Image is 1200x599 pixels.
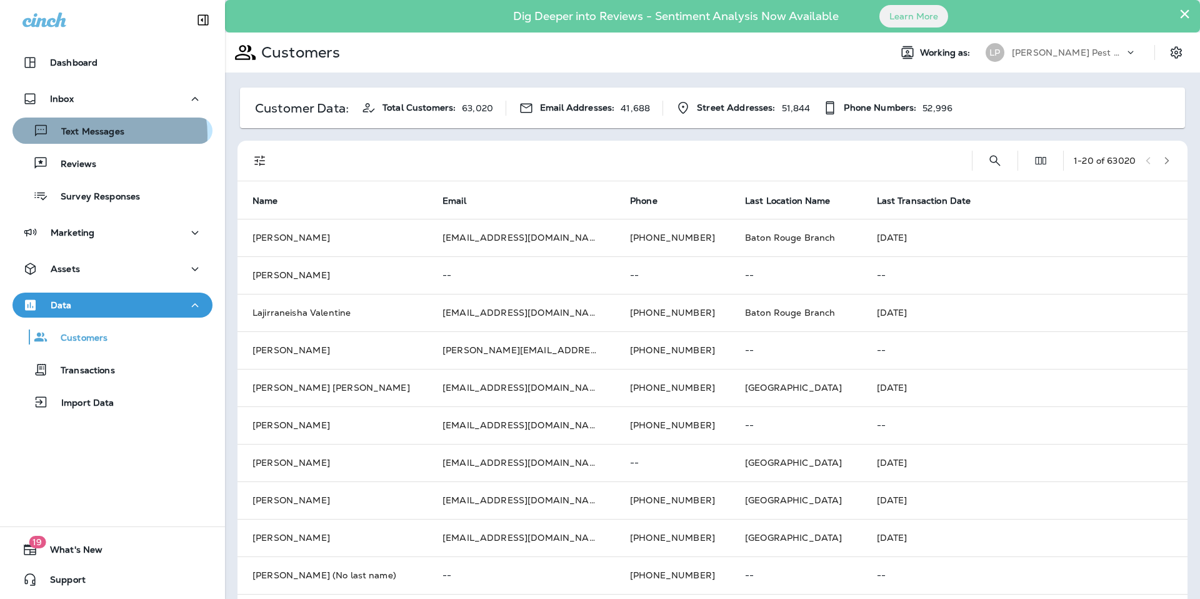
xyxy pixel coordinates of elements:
div: 1 - 20 of 63020 [1074,156,1136,166]
p: Import Data [49,398,114,410]
td: [EMAIL_ADDRESS][DOMAIN_NAME] [427,369,615,406]
p: Assets [51,264,80,274]
span: Street Addresses: [697,103,775,113]
button: Collapse Sidebar [186,8,221,33]
span: [GEOGRAPHIC_DATA] [745,495,842,506]
p: 52,996 [922,103,952,113]
td: [DATE] [862,444,1188,481]
p: 41,688 [621,103,650,113]
td: [PHONE_NUMBER] [615,556,730,594]
td: [EMAIL_ADDRESS][DOMAIN_NAME] [427,444,615,481]
p: Customer Data: [255,103,349,113]
p: -- [442,570,600,580]
span: What's New [37,545,102,560]
td: [PHONE_NUMBER] [615,519,730,556]
span: Baton Rouge Branch [745,307,836,318]
p: -- [442,270,600,280]
button: Settings [1165,41,1187,64]
button: 19What's New [12,537,212,562]
td: Lajirraneisha Valentine [237,294,427,331]
span: Phone Numbers: [844,103,916,113]
td: [DATE] [862,481,1188,519]
span: Email [442,195,482,206]
p: -- [745,345,847,355]
p: -- [877,345,1173,355]
td: [PHONE_NUMBER] [615,219,730,256]
span: 19 [29,536,46,548]
span: Name [252,196,278,206]
p: -- [877,270,1173,280]
td: [DATE] [862,519,1188,556]
p: Transactions [48,365,115,377]
button: Import Data [12,389,212,415]
span: Total Customers: [382,103,456,113]
span: Baton Rouge Branch [745,232,836,243]
span: Last Transaction Date [877,195,987,206]
td: [PERSON_NAME] [237,481,427,519]
span: Phone [630,196,657,206]
p: -- [877,420,1173,430]
p: -- [745,270,847,280]
td: [PHONE_NUMBER] [615,369,730,406]
span: Email [442,196,466,206]
p: [PERSON_NAME] Pest Control [1012,48,1124,58]
span: [GEOGRAPHIC_DATA] [745,382,842,393]
button: Text Messages [12,118,212,144]
button: Dashboard [12,50,212,75]
p: 63,020 [462,103,493,113]
p: 51,844 [782,103,811,113]
td: [PERSON_NAME] [PERSON_NAME] [237,369,427,406]
td: [EMAIL_ADDRESS][DOMAIN_NAME] [427,219,615,256]
p: -- [630,458,715,468]
span: Last Transaction Date [877,196,971,206]
button: Inbox [12,86,212,111]
span: Support [37,575,86,590]
td: [PERSON_NAME] (No last name) [237,556,427,594]
span: Phone [630,195,674,206]
p: -- [630,270,715,280]
td: [PERSON_NAME] [237,406,427,444]
p: Dashboard [50,58,97,68]
button: Support [12,567,212,592]
p: Text Messages [49,126,124,138]
td: [PERSON_NAME] [237,256,427,294]
p: -- [877,570,1173,580]
td: [DATE] [862,219,1188,256]
td: [PHONE_NUMBER] [615,481,730,519]
td: [EMAIL_ADDRESS][DOMAIN_NAME] [427,519,615,556]
button: Customers [12,324,212,350]
td: [PHONE_NUMBER] [615,294,730,331]
span: [GEOGRAPHIC_DATA] [745,457,842,468]
button: Learn More [879,5,948,28]
td: [DATE] [862,294,1188,331]
button: Marketing [12,220,212,245]
p: Customers [48,333,107,345]
span: [GEOGRAPHIC_DATA] [745,532,842,543]
button: Survey Responses [12,183,212,209]
td: [PERSON_NAME] [237,331,427,369]
td: [PERSON_NAME] [237,444,427,481]
div: LP [986,43,1004,62]
td: [PERSON_NAME] [237,219,427,256]
button: Search Customers [982,148,1007,173]
button: Edit Fields [1028,148,1053,173]
button: Filters [247,148,272,173]
td: [EMAIL_ADDRESS][DOMAIN_NAME] [427,294,615,331]
span: Name [252,195,294,206]
td: [PHONE_NUMBER] [615,406,730,444]
p: Dig Deeper into Reviews - Sentiment Analysis Now Available [477,14,875,18]
p: Marketing [51,228,94,238]
span: Last Location Name [745,196,831,206]
span: Last Location Name [745,195,847,206]
p: Inbox [50,94,74,104]
td: [EMAIL_ADDRESS][DOMAIN_NAME] [427,481,615,519]
p: Reviews [48,159,96,171]
td: [PERSON_NAME][EMAIL_ADDRESS][DOMAIN_NAME] [427,331,615,369]
td: [PHONE_NUMBER] [615,331,730,369]
td: [EMAIL_ADDRESS][DOMAIN_NAME] [427,406,615,444]
span: Working as: [920,48,973,58]
button: Close [1179,4,1191,24]
p: -- [745,570,847,580]
button: Data [12,293,212,318]
td: [DATE] [862,369,1188,406]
